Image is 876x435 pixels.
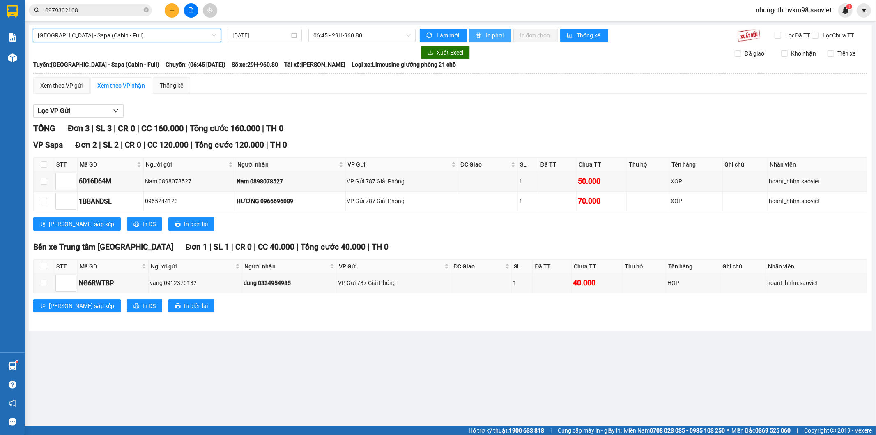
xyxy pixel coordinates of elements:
[231,242,233,252] span: |
[125,140,141,150] span: CR 0
[572,260,623,273] th: Chưa TT
[143,140,145,150] span: |
[737,29,761,42] img: 9k=
[49,301,114,310] span: [PERSON_NAME] sắp xếp
[767,278,866,287] div: hoant_hhhn.saoviet
[191,140,193,150] span: |
[33,123,55,133] span: TỔNG
[284,60,345,69] span: Tài xế: [PERSON_NAME]
[846,4,852,9] sup: 1
[78,171,144,191] td: 6D16D64M
[214,242,229,252] span: SL 1
[78,273,149,293] td: NG6RWTBP
[209,242,212,252] span: |
[573,277,621,289] div: 40.000
[512,260,533,273] th: SL
[519,177,537,186] div: 1
[624,426,725,435] span: Miền Nam
[426,32,433,39] span: sync
[33,299,121,312] button: sort-ascending[PERSON_NAME] sắp xếp
[195,140,264,150] span: Tổng cước 120.000
[113,107,119,114] span: down
[338,278,450,287] div: VP Gửi 787 Giải Phóng
[33,140,63,150] span: VP Sapa
[550,426,552,435] span: |
[244,278,335,287] div: dung 0334954985
[151,262,234,271] span: Người gửi
[577,31,602,40] span: Thống kê
[68,123,90,133] span: Đơn 3
[671,197,721,206] div: XOP
[346,171,458,191] td: VP Gửi 787 Giải Phóng
[469,426,544,435] span: Hỗ trợ kỹ thuật:
[33,61,159,68] b: Tuyến: [GEOGRAPHIC_DATA] - Sapa (Cabin - Full)
[80,262,140,271] span: Mã GD
[623,260,666,273] th: Thu hộ
[78,192,144,211] td: 1BBANDSL
[769,197,866,206] div: hoant_hhhn.saoviet
[769,177,866,186] div: hoant_hhhn.saoviet
[38,29,216,42] span: Hà Nội - Sapa (Cabin - Full)
[347,177,457,186] div: VP Gửi 787 Giải Phóng
[9,381,16,389] span: question-circle
[118,123,135,133] span: CR 0
[627,158,669,171] th: Thu hộ
[352,60,456,69] span: Loại xe: Limousine giường phòng 21 chỗ
[8,362,17,370] img: warehouse-icon
[144,7,149,12] span: close-circle
[184,301,208,310] span: In biên lai
[727,429,729,432] span: ⚪️
[437,48,463,57] span: Xuất Excel
[820,31,855,40] span: Lọc Chưa TT
[146,160,226,169] span: Người gửi
[168,217,214,231] button: printerIn biên lai
[92,123,94,133] span: |
[160,81,183,90] div: Thống kê
[650,427,725,434] strong: 0708 023 035 - 0935 103 250
[720,260,766,273] th: Ghi chú
[145,197,233,206] div: 0965244123
[244,262,328,271] span: Người nhận
[150,278,241,287] div: vang 0912370132
[420,29,467,42] button: syncLàm mới
[768,158,867,171] th: Nhân viên
[266,140,268,150] span: |
[741,49,768,58] span: Đã giao
[33,217,121,231] button: sort-ascending[PERSON_NAME] sắp xếp
[33,242,173,252] span: Bến xe Trung tâm [GEOGRAPHIC_DATA]
[347,197,457,206] div: VP Gửi 787 Giải Phóng
[80,160,135,169] span: Mã GD
[666,260,720,273] th: Tên hàng
[9,399,16,407] span: notification
[147,140,189,150] span: CC 120.000
[237,160,337,169] span: Người nhận
[857,3,871,18] button: caret-down
[428,50,433,56] span: download
[842,7,849,14] img: icon-new-feature
[145,177,233,186] div: Nam 0898078527
[782,31,812,40] span: Lọc Đã TT
[667,278,719,287] div: HOP
[558,426,622,435] span: Cung cấp máy in - giấy in:
[766,260,867,273] th: Nhân viên
[16,361,18,363] sup: 1
[560,29,608,42] button: bar-chartThống kê
[96,123,112,133] span: SL 3
[110,7,198,20] b: [DOMAIN_NAME]
[788,49,819,58] span: Kho nhận
[103,140,119,150] span: SL 2
[34,7,40,13] span: search
[297,242,299,252] span: |
[538,158,577,171] th: Đã TT
[513,29,558,42] button: In đơn chọn
[669,158,723,171] th: Tên hàng
[578,195,625,207] div: 70.000
[486,31,505,40] span: In phơi
[476,32,483,39] span: printer
[121,140,123,150] span: |
[188,7,194,13] span: file-add
[337,273,451,293] td: VP Gửi 787 Giải Phóng
[49,220,114,229] span: [PERSON_NAME] sắp xếp
[7,5,18,18] img: logo-vxr
[40,221,46,228] span: sort-ascending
